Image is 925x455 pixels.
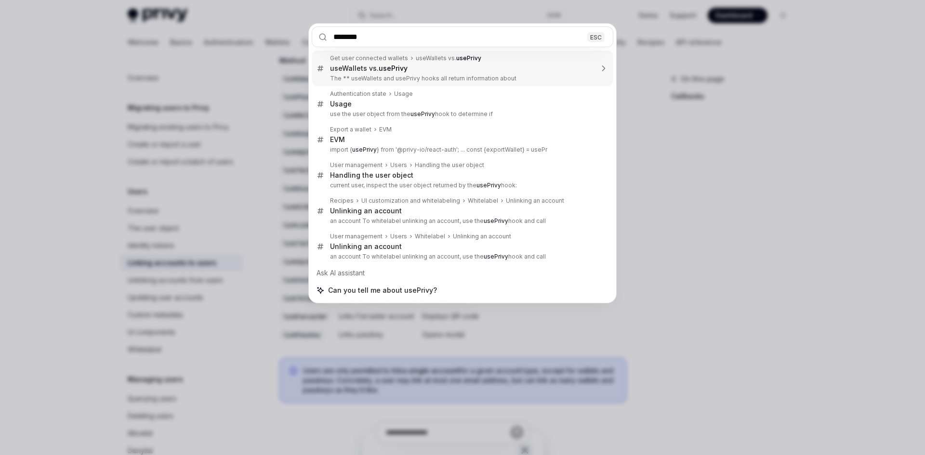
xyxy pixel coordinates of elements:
[330,197,354,205] div: Recipes
[506,197,564,205] div: Unlinking an account
[394,90,413,98] div: Usage
[330,253,593,260] p: an account To whitelabel unlinking an account, use the hook and call
[410,110,435,117] b: usePrivy
[587,32,605,42] div: ESC
[312,264,613,282] div: Ask AI assistant
[352,146,377,153] b: usePrivy
[456,54,481,62] b: usePrivy
[330,161,383,169] div: User management
[330,90,386,98] div: Authentication state
[330,54,408,62] div: Get user connected wallets
[390,161,407,169] div: Users
[484,253,508,260] b: usePrivy
[330,135,345,144] div: EVM
[328,286,437,295] span: Can you tell me about usePrivy?
[415,233,445,240] div: Whitelabel
[330,126,371,133] div: Export a wallet
[330,110,593,118] p: use the user object from the hook to determine if
[468,197,498,205] div: Whitelabel
[330,64,408,73] div: useWallets vs.
[330,207,402,215] div: Unlinking an account
[484,217,508,224] b: usePrivy
[330,217,593,225] p: an account To whitelabel unlinking an account, use the hook and call
[416,54,481,62] div: useWallets vs.
[390,233,407,240] div: Users
[361,197,460,205] div: UI customization and whitelabeling
[330,242,402,251] div: Unlinking an account
[379,126,392,133] div: EVM
[330,100,352,108] div: Usage
[453,233,511,240] div: Unlinking an account
[330,171,413,180] div: Handling the user object
[379,64,408,72] b: usePrivy
[330,182,593,189] p: current user, inspect the user object returned by the hook:
[476,182,501,189] b: usePrivy
[415,161,484,169] div: Handling the user object
[330,233,383,240] div: User management
[330,146,593,154] p: import { } from '@privy-io/react-auth'; ... const {exportWallet} = usePr
[330,75,593,82] p: The ** useWallets and usePrivy hooks all return information about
